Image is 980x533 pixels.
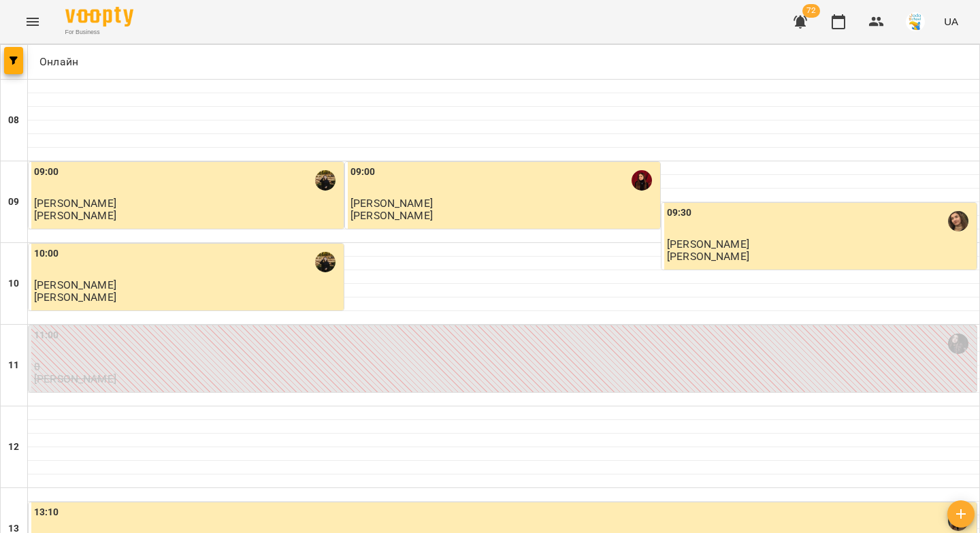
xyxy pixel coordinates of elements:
[34,278,116,291] span: [PERSON_NAME]
[65,28,133,37] span: For Business
[667,206,692,221] label: 09:30
[34,361,974,372] p: 0
[8,440,19,455] h6: 12
[350,165,376,180] label: 09:00
[315,252,336,272] img: Ферманюк Дарина
[34,291,116,303] p: [PERSON_NAME]
[33,54,78,70] p: Онлайн
[350,197,433,210] span: [PERSON_NAME]
[8,113,19,128] h6: 08
[667,238,749,251] span: [PERSON_NAME]
[34,373,116,385] p: [PERSON_NAME]
[947,500,975,528] button: Створити урок
[938,9,964,34] button: UA
[350,210,433,221] p: [PERSON_NAME]
[34,197,116,210] span: [PERSON_NAME]
[34,246,59,261] label: 10:00
[16,5,49,38] button: Menu
[667,251,749,262] p: [PERSON_NAME]
[948,211,968,231] img: Анастасія Іванова
[65,7,133,27] img: Voopty Logo
[802,4,820,18] span: 72
[8,358,19,373] h6: 11
[34,165,59,180] label: 09:00
[906,12,925,31] img: 38072b7c2e4bcea27148e267c0c485b2.jpg
[34,210,116,221] p: [PERSON_NAME]
[34,328,59,343] label: 11:00
[315,170,336,191] img: Ферманюк Дарина
[8,276,19,291] h6: 10
[34,505,59,520] label: 13:10
[944,14,958,29] span: UA
[632,170,652,191] img: Дарина Бондаренко
[948,334,968,354] img: Анастасія Абрамова
[8,195,19,210] h6: 09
